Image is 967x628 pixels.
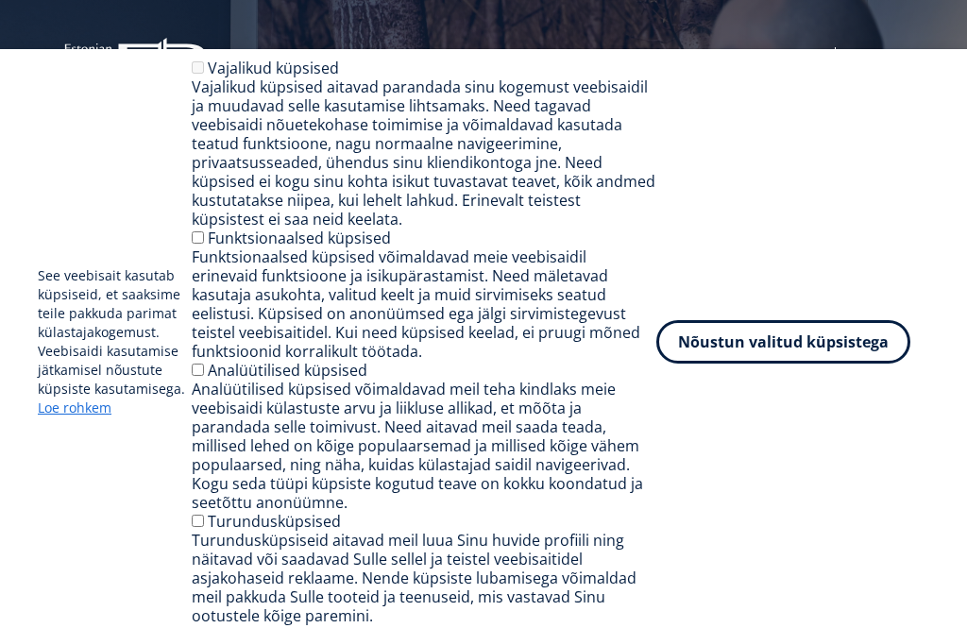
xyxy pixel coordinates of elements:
p: See veebisait kasutab küpsiseid, et saaksime teile pakkuda parimat külastajakogemust. Veebisaidi ... [38,266,192,417]
div: Funktsionaalsed küpsised võimaldavad meie veebisaidil erinevaid funktsioone ja isikupärastamist. ... [192,247,656,361]
label: Vajalikud küpsised [208,58,339,78]
div: Turundusküpsiseid aitavad meil luua Sinu huvide profiili ning näitavad või saadavad Sulle sellel ... [192,531,656,625]
label: Funktsionaalsed küpsised [208,228,391,248]
label: Analüütilised küpsised [208,360,367,381]
div: Vajalikud küpsised aitavad parandada sinu kogemust veebisaidil ja muudavad selle kasutamise lihts... [192,77,656,229]
button: Nõustun valitud küpsistega [656,320,910,364]
label: Turundusküpsised [208,511,341,532]
a: Loe rohkem [38,399,111,417]
div: Analüütilised küpsised võimaldavad meil teha kindlaks meie veebisaidi külastuste arvu ja liikluse... [192,380,656,512]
